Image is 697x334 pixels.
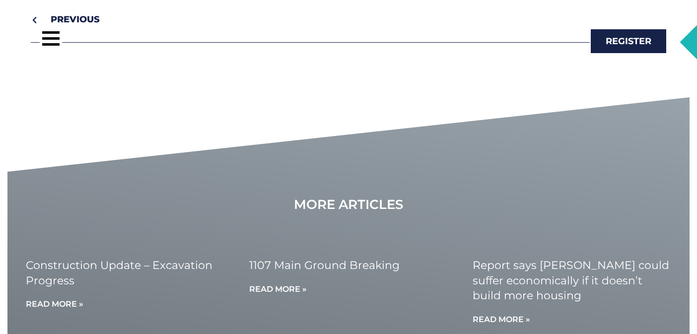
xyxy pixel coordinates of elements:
a: Report says [PERSON_NAME] could suffer economically if it doesn’t build more housing [473,259,669,303]
a: 1107 Main Ground Breaking [249,259,400,272]
a: Register [590,28,667,54]
a: Read more about 1107 Main Ground Breaking [249,282,307,297]
a: Construction Update – Excavation Progress [26,259,212,287]
span: Register [606,37,651,46]
h2: More Articles [26,197,671,213]
a: Read more about Construction Update – Excavation Progress [26,297,83,312]
a: Read more about Report says Hamilton could suffer economically if it doesn’t build more housing [473,312,530,327]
